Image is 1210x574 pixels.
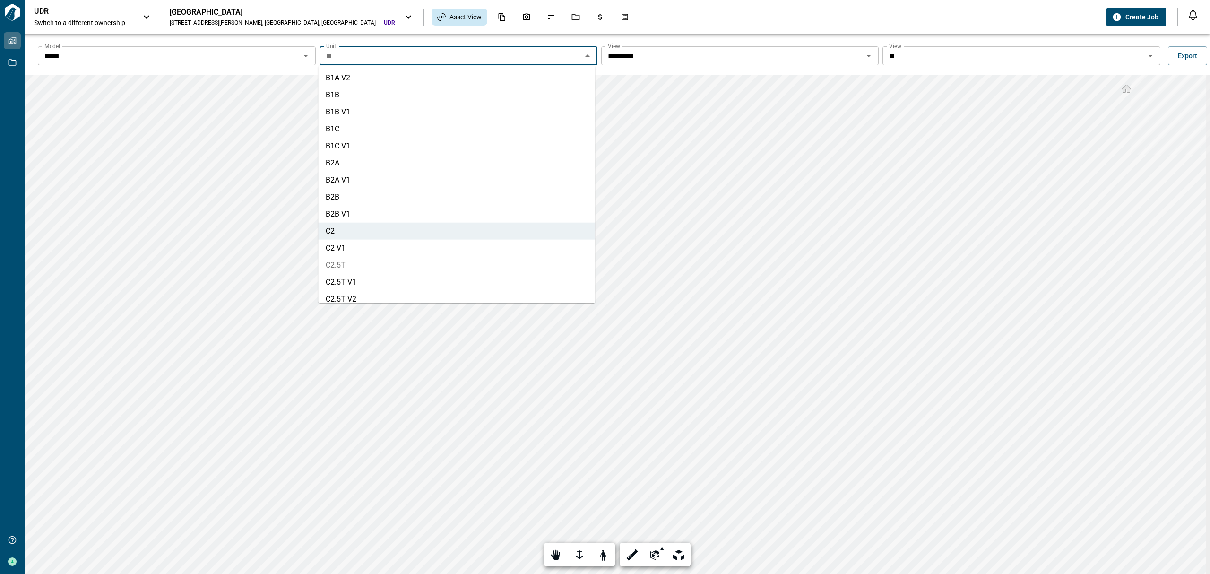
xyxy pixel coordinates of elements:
[318,87,595,104] li: B1B
[615,9,635,25] div: Takeoff Center
[889,42,901,50] label: View
[170,19,376,26] div: [STREET_ADDRESS][PERSON_NAME] , [GEOGRAPHIC_DATA] , [GEOGRAPHIC_DATA]
[318,155,595,172] li: B2A
[318,138,595,155] li: B1C V1
[326,42,336,50] label: Unit
[318,274,595,291] li: C2.5T V1
[1144,49,1157,62] button: Open
[517,9,536,25] div: Photos
[34,7,119,16] p: UDR
[449,12,482,22] span: Asset View
[318,104,595,121] li: B1B V1
[318,172,595,189] li: B2A V1
[608,42,620,50] label: View
[318,257,595,274] li: C2.5T
[318,223,595,240] li: C2
[581,49,594,62] button: Close
[170,8,395,17] div: [GEOGRAPHIC_DATA]
[590,9,610,25] div: Budgets
[318,206,595,223] li: B2B V1
[1106,8,1166,26] button: Create Job
[318,189,595,206] li: B2B
[1185,8,1201,23] button: Open notification feed
[299,49,312,62] button: Open
[34,18,133,27] span: Switch to a different ownership
[492,9,512,25] div: Documents
[318,121,595,138] li: B1C
[541,9,561,25] div: Issues & Info
[318,291,595,308] li: C2.5T V2
[862,49,875,62] button: Open
[1125,12,1158,22] span: Create Job
[1168,46,1207,65] button: Export
[566,9,586,25] div: Jobs
[1178,51,1197,61] span: Export
[432,9,487,26] div: Asset View
[384,19,395,26] span: UDR
[318,70,595,87] li: B1A V2
[44,42,60,50] label: Model
[318,240,595,257] li: C2 V1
